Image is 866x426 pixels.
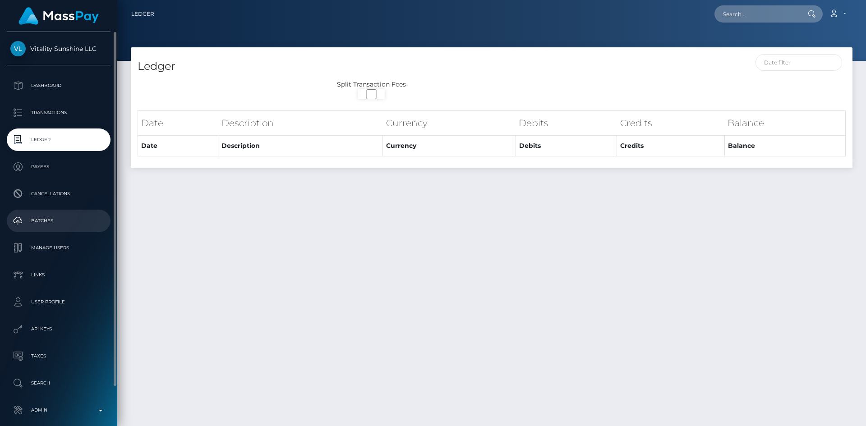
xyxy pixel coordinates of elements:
img: Vitality Sunshine LLC [10,41,26,56]
p: Ledger [10,133,107,147]
img: MassPay Logo [18,7,99,25]
a: Dashboard [7,74,111,97]
th: Credits [617,136,725,156]
p: Cancellations [10,187,107,201]
a: API Keys [7,318,111,340]
a: Cancellations [7,183,111,205]
p: Manage Users [10,241,107,255]
th: Description [218,110,383,135]
p: Links [10,268,107,282]
th: Currency [383,110,516,135]
a: User Profile [7,291,111,313]
th: Date [138,136,218,156]
th: Balance [724,110,845,135]
p: API Keys [10,322,107,336]
th: Debits [516,110,617,135]
input: Search... [714,5,799,23]
a: Payees [7,156,111,178]
th: Date [138,110,218,135]
p: Payees [10,160,107,174]
a: Taxes [7,345,111,367]
p: Transactions [10,106,107,119]
th: Credits [617,110,725,135]
span: Vitality Sunshine LLC [7,45,111,53]
a: Transactions [7,101,111,124]
th: Currency [383,136,516,156]
p: User Profile [10,295,107,309]
p: Search [10,376,107,390]
a: Search [7,372,111,394]
a: Ledger [131,5,154,23]
th: Debits [516,136,617,156]
a: Admin [7,399,111,421]
th: Description [218,136,383,156]
th: Balance [724,136,845,156]
a: Batches [7,210,111,232]
p: Batches [10,214,107,228]
p: Admin [10,403,107,417]
p: Dashboard [10,79,107,92]
a: Manage Users [7,237,111,259]
a: Ledger [7,128,111,151]
h4: Ledger [138,59,304,74]
a: Links [7,264,111,286]
p: Taxes [10,349,107,363]
div: Split Transaction Fees [131,80,612,89]
input: Date filter [755,54,843,71]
